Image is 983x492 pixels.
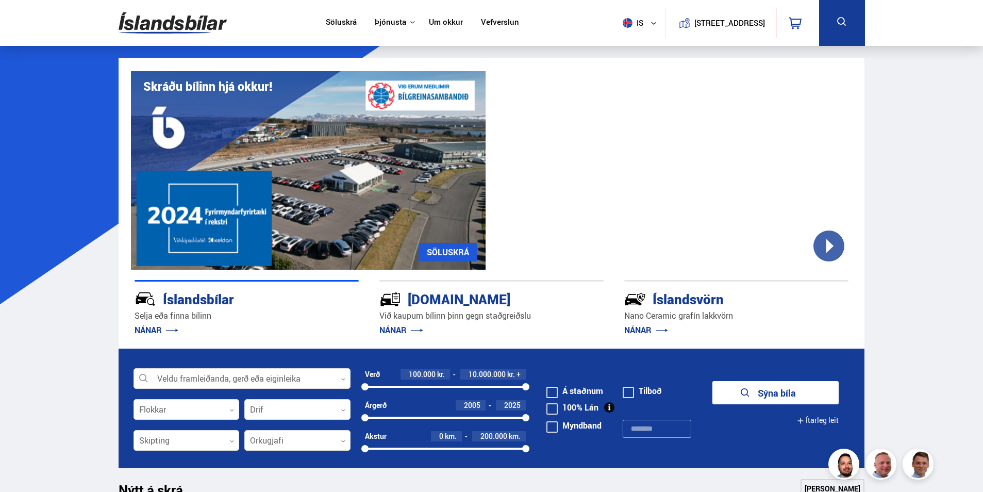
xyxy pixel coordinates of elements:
p: Við kaupum bílinn þinn gegn staðgreiðslu [379,310,604,322]
a: SÖLUSKRÁ [419,243,477,261]
div: Árgerð [365,401,387,409]
a: NÁNAR [379,324,423,336]
span: + [517,370,521,379]
p: Nano Ceramic grafín lakkvörn [624,310,848,322]
div: Íslandsvörn [624,289,812,307]
span: 10.000.000 [469,369,506,379]
span: kr. [437,370,445,379]
div: Íslandsbílar [135,289,322,307]
a: NÁNAR [135,324,178,336]
span: is [619,18,644,28]
span: 2005 [464,400,480,410]
span: 0 [439,431,443,441]
div: Akstur [365,432,387,440]
button: Sýna bíla [712,381,839,404]
button: [STREET_ADDRESS] [698,19,761,27]
div: [DOMAIN_NAME] [379,289,567,307]
a: Söluskrá [326,18,357,28]
img: eKx6w-_Home_640_.png [131,71,486,270]
label: Myndband [546,421,602,430]
span: 2025 [504,400,521,410]
img: tr5P-W3DuiFaO7aO.svg [379,288,401,310]
span: 200.000 [480,431,507,441]
span: kr. [507,370,515,379]
label: Á staðnum [546,387,603,395]
label: Tilboð [623,387,662,395]
span: 100.000 [409,369,436,379]
button: Ítarleg leit [797,409,839,432]
img: FbJEzSuNWCJXmdc-.webp [904,450,935,481]
div: Verð [365,370,380,379]
img: svg+xml;base64,PHN2ZyB4bWxucz0iaHR0cDovL3d3dy53My5vcmcvMjAwMC9zdmciIHdpZHRoPSI1MTIiIGhlaWdodD0iNT... [623,18,632,28]
img: -Svtn6bYgwAsiwNX.svg [624,288,646,310]
a: Vefverslun [481,18,519,28]
img: nhp88E3Fdnt1Opn2.png [830,450,861,481]
img: G0Ugv5HjCgRt.svg [119,6,227,40]
a: [STREET_ADDRESS] [671,8,771,38]
p: Selja eða finna bílinn [135,310,359,322]
a: NÁNAR [624,324,668,336]
img: siFngHWaQ9KaOqBr.png [867,450,898,481]
span: km. [445,432,457,440]
img: JRvxyua_JYH6wB4c.svg [135,288,156,310]
button: is [619,8,665,38]
button: Opna LiveChat spjallviðmót [8,4,39,35]
a: Um okkur [429,18,463,28]
h1: Skráðu bílinn hjá okkur! [143,79,272,93]
span: km. [509,432,521,440]
button: Þjónusta [375,18,406,27]
label: 100% Lán [546,403,598,412]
